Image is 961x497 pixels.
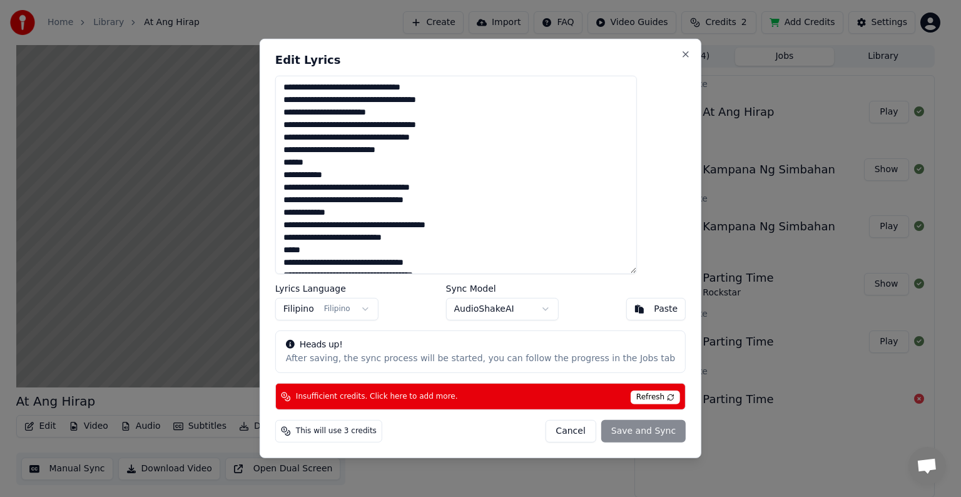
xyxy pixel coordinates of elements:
[545,420,596,443] button: Cancel
[631,391,680,404] span: Refresh
[296,426,377,436] span: This will use 3 credits
[286,339,675,351] div: Heads up!
[654,303,678,315] div: Paste
[626,298,686,320] button: Paste
[446,284,559,293] label: Sync Model
[296,392,458,402] span: Insufficient credits. Click here to add more.
[286,352,675,365] div: After saving, the sync process will be started, you can follow the progress in the Jobs tab
[275,54,686,66] h2: Edit Lyrics
[275,284,379,293] label: Lyrics Language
